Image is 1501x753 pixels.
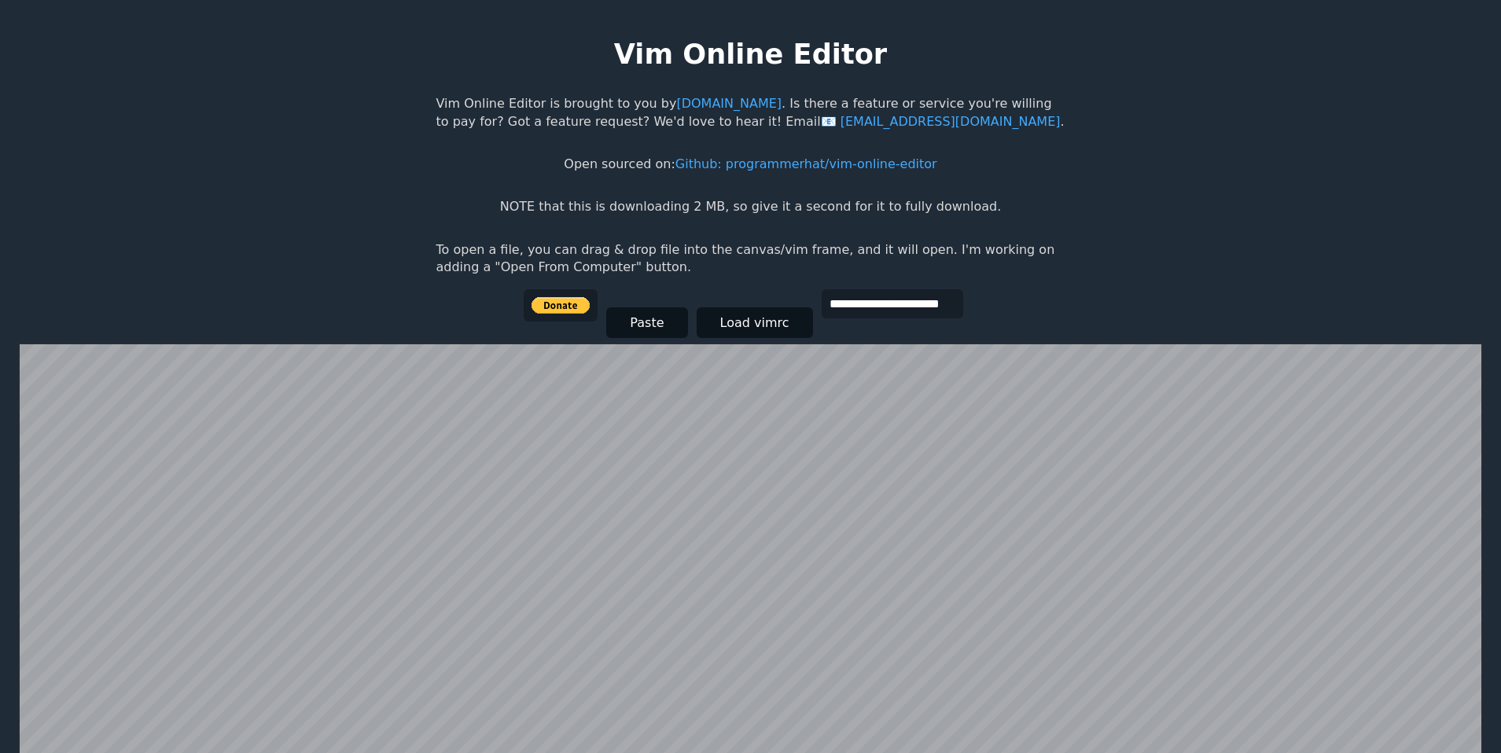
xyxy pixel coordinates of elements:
a: Github: programmerhat/vim-online-editor [675,156,937,171]
button: Load vimrc [697,307,813,338]
a: [EMAIL_ADDRESS][DOMAIN_NAME] [821,114,1061,129]
p: To open a file, you can drag & drop file into the canvas/vim frame, and it will open. I'm working... [436,241,1065,277]
a: [DOMAIN_NAME] [676,96,782,111]
button: Paste [606,307,687,338]
p: Vim Online Editor is brought to you by . Is there a feature or service you're willing to pay for?... [436,95,1065,130]
h1: Vim Online Editor [614,35,887,73]
p: Open sourced on: [564,156,936,173]
p: NOTE that this is downloading 2 MB, so give it a second for it to fully download. [500,198,1001,215]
